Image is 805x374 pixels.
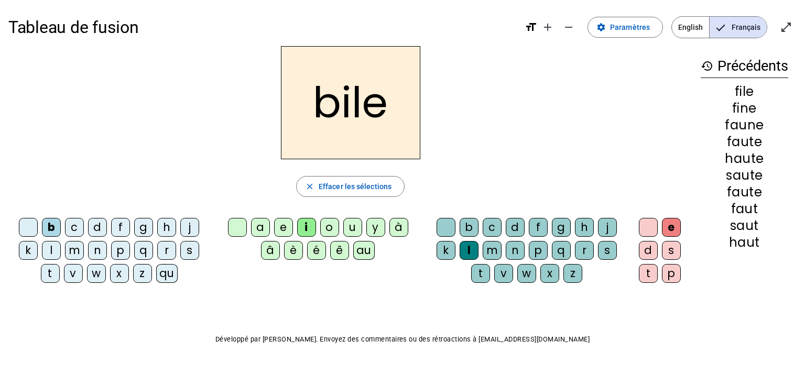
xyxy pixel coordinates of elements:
button: Effacer les sélections [296,176,405,197]
div: v [64,264,83,283]
h1: Tableau de fusion [8,10,516,44]
div: q [552,241,571,260]
div: n [88,241,107,260]
div: p [111,241,130,260]
button: Paramètres [588,17,663,38]
mat-icon: add [541,21,554,34]
div: saute [701,169,788,182]
div: v [494,264,513,283]
div: f [529,218,548,237]
div: t [41,264,60,283]
mat-icon: settings [596,23,606,32]
mat-icon: format_size [525,21,537,34]
div: haut [701,236,788,249]
div: g [552,218,571,237]
div: x [540,264,559,283]
mat-button-toggle-group: Language selection [671,16,767,38]
div: à [389,218,408,237]
div: o [320,218,339,237]
div: n [506,241,525,260]
div: file [701,85,788,98]
div: s [180,241,199,260]
div: z [133,264,152,283]
div: u [343,218,362,237]
div: ê [330,241,349,260]
div: l [42,241,61,260]
div: x [110,264,129,283]
div: b [42,218,61,237]
div: s [662,241,681,260]
div: p [662,264,681,283]
mat-icon: history [701,60,713,72]
div: k [19,241,38,260]
div: y [366,218,385,237]
div: â [261,241,280,260]
div: d [639,241,658,260]
div: m [483,241,502,260]
div: faune [701,119,788,131]
div: m [65,241,84,260]
div: i [297,218,316,237]
div: q [134,241,153,260]
div: w [87,264,106,283]
span: Paramètres [610,21,650,34]
div: d [88,218,107,237]
div: c [483,218,502,237]
div: qu [156,264,178,283]
h2: bile [281,46,420,159]
div: b [460,218,478,237]
div: t [471,264,490,283]
div: faut [701,203,788,215]
mat-icon: remove [562,21,575,34]
div: r [575,241,594,260]
span: Effacer les sélections [319,180,391,193]
h3: Précédents [701,54,788,78]
div: h [157,218,176,237]
div: j [180,218,199,237]
div: l [460,241,478,260]
div: e [274,218,293,237]
div: f [111,218,130,237]
div: h [575,218,594,237]
div: faute [701,186,788,199]
button: Entrer en plein écran [776,17,797,38]
div: au [353,241,375,260]
div: faute [701,136,788,148]
mat-icon: close [305,182,314,191]
p: Développé par [PERSON_NAME]. Envoyez des commentaires ou des rétroactions à [EMAIL_ADDRESS][DOMAI... [8,333,797,346]
div: c [65,218,84,237]
div: t [639,264,658,283]
mat-icon: open_in_full [780,21,792,34]
div: fine [701,102,788,115]
div: z [563,264,582,283]
div: d [506,218,525,237]
div: haute [701,152,788,165]
div: g [134,218,153,237]
div: é [307,241,326,260]
div: è [284,241,303,260]
span: Français [710,17,767,38]
div: k [437,241,455,260]
span: English [672,17,709,38]
button: Augmenter la taille de la police [537,17,558,38]
div: j [598,218,617,237]
div: p [529,241,548,260]
button: Diminuer la taille de la police [558,17,579,38]
div: r [157,241,176,260]
div: s [598,241,617,260]
div: saut [701,219,788,232]
div: e [662,218,681,237]
div: w [517,264,536,283]
div: a [251,218,270,237]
